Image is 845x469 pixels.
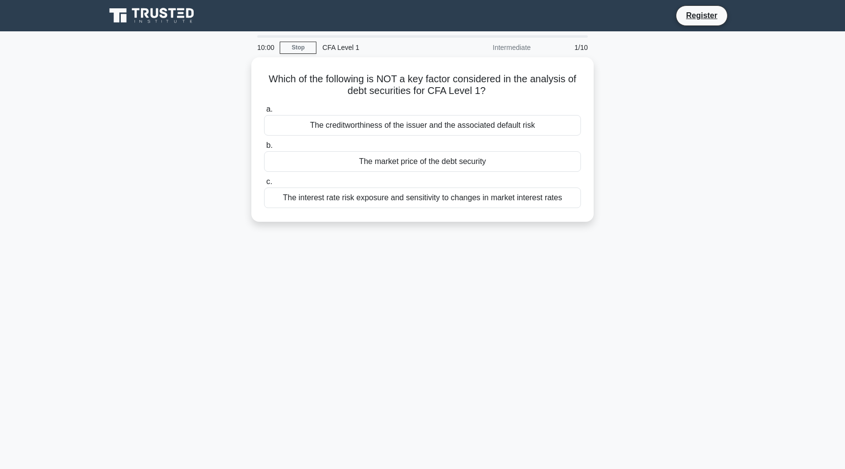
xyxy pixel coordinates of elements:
[264,151,581,172] div: The market price of the debt security
[280,42,316,54] a: Stop
[451,38,536,57] div: Intermediate
[266,177,272,186] span: c.
[264,188,581,208] div: The interest rate risk exposure and sensitivity to changes in market interest rates
[264,115,581,136] div: The creditworthiness of the issuer and the associated default risk
[316,38,451,57] div: CFA Level 1
[536,38,594,57] div: 1/10
[266,105,272,113] span: a.
[266,141,272,149] span: b.
[263,73,582,97] h5: Which of the following is NOT a key factor considered in the analysis of debt securities for CFA ...
[680,9,723,22] a: Register
[251,38,280,57] div: 10:00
